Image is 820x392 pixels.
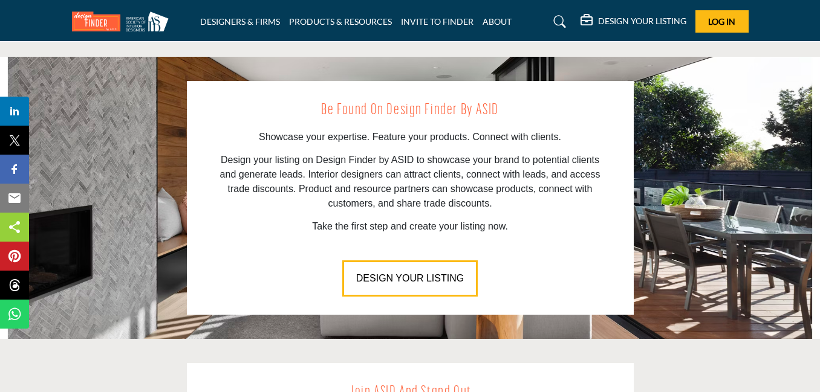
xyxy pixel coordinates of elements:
[356,273,464,283] span: DESIGN YOUR LISTING
[200,16,280,27] a: DESIGNERS & FIRMS
[542,12,574,31] a: Search
[214,153,607,211] p: Design your listing on Design Finder by ASID to showcase your brand to potential clients and gene...
[708,16,735,27] span: Log In
[401,16,473,27] a: INVITE TO FINDER
[598,16,686,27] h5: DESIGN YOUR LISTING
[342,260,478,297] button: DESIGN YOUR LISTING
[214,99,607,122] h2: Be Found on Design Finder by ASID
[214,130,607,144] p: Showcase your expertise. Feature your products. Connect with clients.
[695,10,749,33] button: Log In
[72,11,175,31] img: Site Logo
[581,14,686,29] div: DESIGN YOUR LISTING
[289,16,392,27] a: PRODUCTS & RESOURCES
[483,16,512,27] a: ABOUT
[214,219,607,234] p: Take the first step and create your listing now.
